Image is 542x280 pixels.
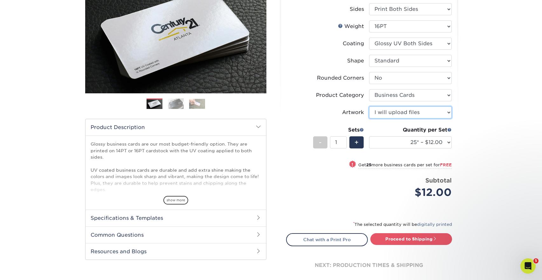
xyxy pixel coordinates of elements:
a: Proceed to Shipping [370,233,452,245]
span: ! [352,161,353,168]
h2: Resources and Blogs [86,243,266,260]
div: Weight [338,23,364,30]
a: Chat with a Print Pro [286,233,368,246]
div: Rounded Corners [317,74,364,82]
span: - [319,138,322,147]
span: + [354,138,359,147]
img: Business Cards 03 [189,99,205,109]
a: digitally printed [417,222,452,227]
iframe: Intercom live chat [520,258,536,274]
strong: 25 [366,162,371,167]
div: $12.00 [374,185,452,200]
div: Sides [350,5,364,13]
small: Get more business cards per set for [358,162,452,169]
h2: Specifications & Templates [86,210,266,226]
div: Coating [343,40,364,47]
div: Quantity per Set [369,126,452,134]
span: show more [163,196,188,205]
p: Glossy business cards are our most budget-friendly option. They are printed on 14PT or 16PT cards... [91,141,261,225]
h2: Product Description [86,119,266,135]
div: Product Category [316,91,364,99]
span: 5 [533,258,539,263]
span: FREE [440,162,452,167]
div: Artwork [342,109,364,116]
img: Business Cards 02 [168,98,184,109]
div: Sets [313,126,364,134]
div: Shape [347,57,364,65]
small: The selected quantity will be [353,222,452,227]
img: Business Cards 01 [147,96,162,112]
h2: Common Questions [86,226,266,243]
strong: Subtotal [425,177,452,184]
